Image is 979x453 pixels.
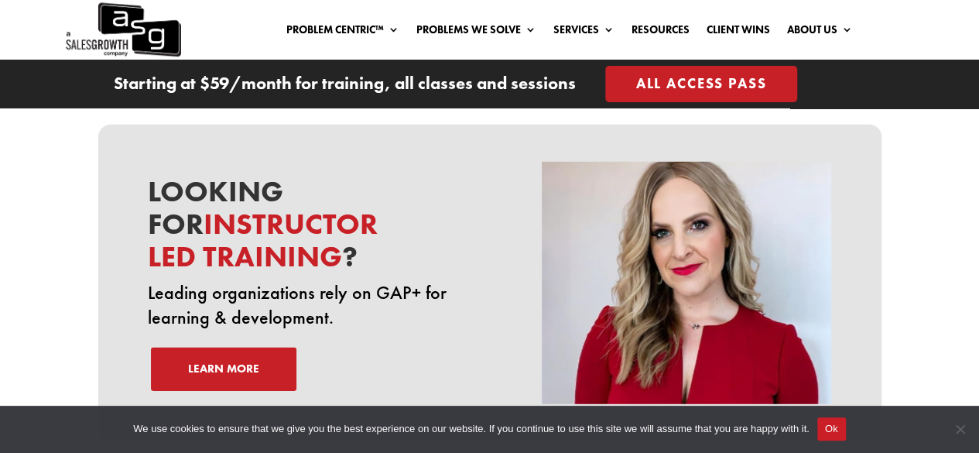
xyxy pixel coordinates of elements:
a: About Us [786,24,852,41]
button: Ok [817,417,846,441]
img: instructor-training [542,162,831,404]
a: Learn More [151,348,296,391]
a: Services [553,24,614,41]
a: All Access Pass [605,66,798,102]
a: Resources [631,24,689,41]
span: instructor led training [148,205,378,275]
span: No [952,421,967,437]
p: Leading organizations rely on GAP+ for learning & development. [148,280,471,328]
span: We use cookies to ensure that we give you the best experience on our website. If you continue to ... [133,421,809,437]
a: Problems We Solve [416,24,536,41]
a: Problem Centric™ [286,24,399,41]
a: Client Wins [706,24,769,41]
h3: Looking for ? [148,176,471,281]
